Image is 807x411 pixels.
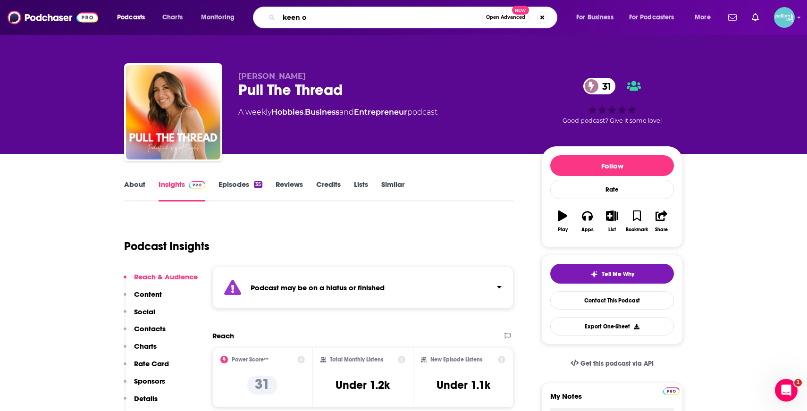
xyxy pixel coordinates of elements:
[550,204,575,238] button: Play
[156,10,188,25] a: Charts
[563,117,662,124] span: Good podcast? Give it some love!
[600,204,624,238] button: List
[563,352,661,375] a: Get this podcast via API
[124,359,169,377] button: Rate Card
[626,227,648,233] div: Bookmark
[550,155,674,176] button: Follow
[254,181,262,188] div: 35
[550,392,674,408] label: My Notes
[550,264,674,284] button: tell me why sparkleTell Me Why
[437,378,490,392] h3: Under 1.1k
[576,11,614,24] span: For Business
[602,270,634,278] span: Tell Me Why
[162,11,183,24] span: Charts
[558,227,568,233] div: Play
[134,359,169,368] p: Rate Card
[688,10,723,25] button: open menu
[381,180,404,201] a: Similar
[201,11,235,24] span: Monitoring
[649,204,674,238] button: Share
[134,324,166,333] p: Contacts
[775,379,798,402] iframe: Intercom live chat
[134,290,162,299] p: Content
[279,10,482,25] input: Search podcasts, credits, & more...
[629,11,674,24] span: For Podcasters
[486,15,525,20] span: Open Advanced
[590,270,598,278] img: tell me why sparkle
[593,78,616,94] span: 31
[580,360,654,368] span: Get this podcast via API
[8,8,98,26] img: Podchaser - Follow, Share and Rate Podcasts
[117,11,145,24] span: Podcasts
[126,65,220,159] img: Pull The Thread
[212,331,234,340] h2: Reach
[189,181,205,189] img: Podchaser Pro
[276,180,303,201] a: Reviews
[550,180,674,199] div: Rate
[316,180,341,201] a: Credits
[623,10,688,25] button: open menu
[303,108,305,117] span: ,
[608,227,616,233] div: List
[262,7,566,28] div: Search podcasts, credits, & more...
[339,108,354,117] span: and
[663,387,680,395] img: Podchaser Pro
[550,291,674,310] a: Contact This Podcast
[232,356,269,363] h2: Power Score™
[695,11,711,24] span: More
[124,342,157,359] button: Charts
[305,108,339,117] a: Business
[124,307,155,325] button: Social
[570,10,625,25] button: open menu
[124,180,145,201] a: About
[219,180,262,201] a: Episodes35
[336,378,390,392] h3: Under 1.2k
[251,283,385,292] strong: Podcast may be on a hiatus or finished
[124,239,210,253] h1: Podcast Insights
[134,377,165,386] p: Sponsors
[724,9,740,25] a: Show notifications dropdown
[794,379,802,386] span: 1
[663,386,680,395] a: Pro website
[624,204,649,238] button: Bookmark
[354,108,407,117] a: Entrepreneur
[134,394,158,403] p: Details
[655,227,668,233] div: Share
[430,356,482,363] h2: New Episode Listens
[124,290,162,307] button: Content
[330,356,383,363] h2: Total Monthly Listens
[774,7,795,28] span: Logged in as JessicaPellien
[541,72,683,130] div: 31Good podcast? Give it some love!
[124,272,198,290] button: Reach & Audience
[124,324,166,342] button: Contacts
[748,9,763,25] a: Show notifications dropdown
[238,107,437,118] div: A weekly podcast
[134,272,198,281] p: Reach & Audience
[110,10,157,25] button: open menu
[482,12,530,23] button: Open AdvancedNew
[512,6,529,15] span: New
[581,227,594,233] div: Apps
[238,72,306,81] span: [PERSON_NAME]
[354,180,368,201] a: Lists
[134,342,157,351] p: Charts
[774,7,795,28] img: User Profile
[271,108,303,117] a: Hobbies
[194,10,247,25] button: open menu
[124,377,165,394] button: Sponsors
[575,204,599,238] button: Apps
[247,376,277,394] p: 31
[134,307,155,316] p: Social
[774,7,795,28] button: Show profile menu
[212,267,513,309] section: Click to expand status details
[550,317,674,336] button: Export One-Sheet
[583,78,616,94] a: 31
[159,180,205,201] a: InsightsPodchaser Pro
